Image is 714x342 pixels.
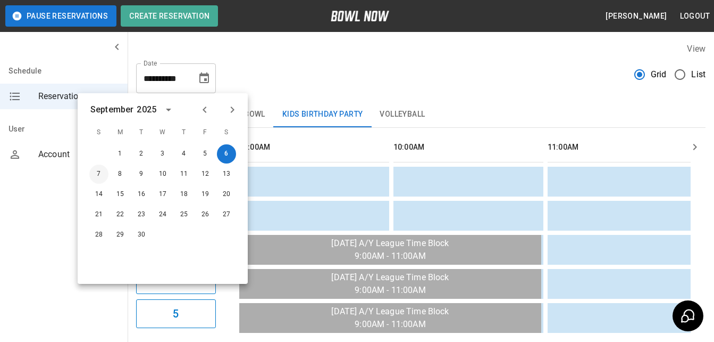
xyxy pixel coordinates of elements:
button: Sep 1, 2025 [111,144,130,164]
button: Sep 4, 2025 [174,144,194,164]
button: Sep 25, 2025 [174,205,194,224]
span: Account [38,148,119,161]
button: Sep 11, 2025 [174,165,194,184]
button: Choose date, selected date is Sep 6, 2025 [194,68,215,89]
button: Sep 13, 2025 [217,165,236,184]
button: Next month [223,101,241,119]
button: Sep 12, 2025 [196,165,215,184]
button: Sep 17, 2025 [153,185,172,204]
span: Grid [651,68,667,81]
img: logo [331,11,389,21]
button: Volleyball [371,102,433,127]
button: Sep 28, 2025 [89,225,108,245]
button: Sep 3, 2025 [153,144,172,164]
button: Sep 9, 2025 [132,165,151,184]
button: [PERSON_NAME] [601,6,671,26]
button: Sep 19, 2025 [196,185,215,204]
button: Sep 23, 2025 [132,205,151,224]
th: 10:00AM [393,132,543,162]
button: Sep 26, 2025 [196,205,215,224]
button: Sep 20, 2025 [217,185,236,204]
div: September [90,103,133,116]
span: S [89,122,108,143]
button: Sep 6, 2025 [217,144,236,164]
button: Logout [676,6,714,26]
div: 2025 [137,103,156,116]
button: Sep 5, 2025 [196,144,215,164]
button: Sep 8, 2025 [111,165,130,184]
button: 5 [136,299,216,328]
button: Sep 7, 2025 [89,165,108,184]
th: 11:00AM [548,132,698,162]
button: Kids Birthday Party [274,102,372,127]
span: Reservations [38,90,119,103]
span: S [217,122,236,143]
button: Sep 30, 2025 [132,225,151,245]
button: Sep 15, 2025 [111,185,130,204]
button: Sep 29, 2025 [111,225,130,245]
th: 09:00AM [239,132,389,162]
span: List [691,68,705,81]
button: Sep 24, 2025 [153,205,172,224]
button: Sep 21, 2025 [89,205,108,224]
button: Sep 14, 2025 [89,185,108,204]
div: inventory tabs [136,102,705,127]
label: View [687,44,705,54]
span: T [132,122,151,143]
button: Sep 22, 2025 [111,205,130,224]
button: Sep 18, 2025 [174,185,194,204]
button: Sep 2, 2025 [132,144,151,164]
button: Pause Reservations [5,5,116,27]
button: Sep 16, 2025 [132,185,151,204]
h6: 5 [173,305,179,322]
span: W [153,122,172,143]
button: Sep 27, 2025 [217,205,236,224]
span: T [174,122,194,143]
button: Sep 10, 2025 [153,165,172,184]
span: F [196,122,215,143]
button: Previous month [196,101,214,119]
button: Create Reservation [121,5,218,27]
span: M [111,122,130,143]
button: calendar view is open, switch to year view [159,101,178,119]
